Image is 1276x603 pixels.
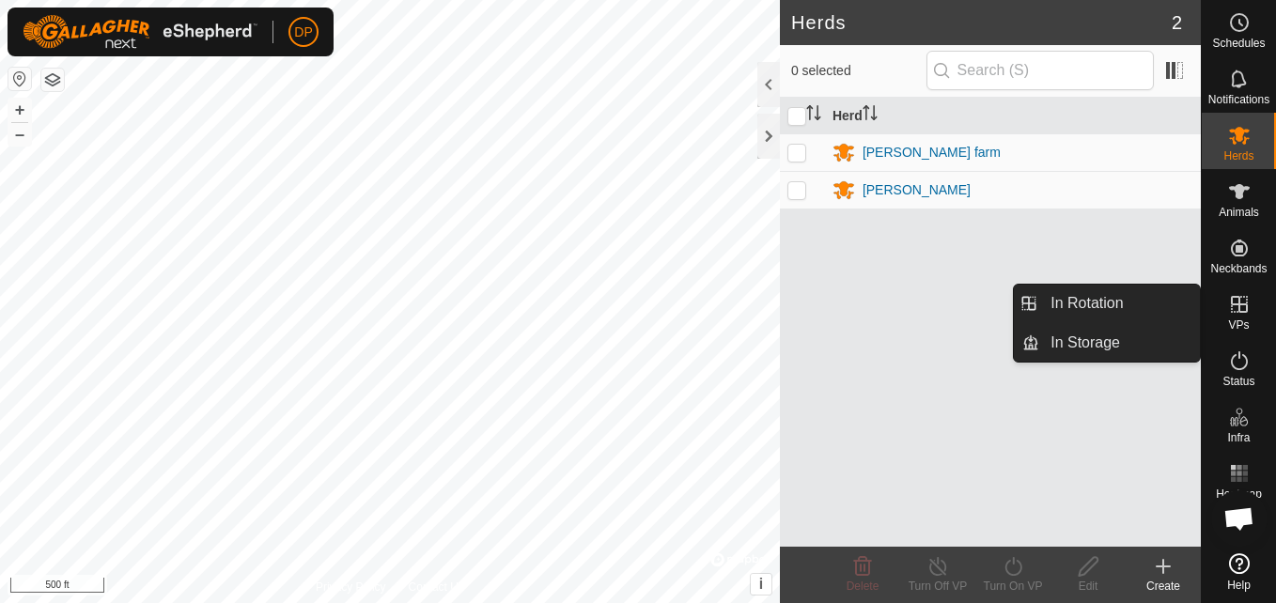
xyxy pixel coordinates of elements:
[1014,285,1200,322] li: In Rotation
[863,108,878,123] p-sorticon: Activate to sort
[975,578,1050,595] div: Turn On VP
[806,108,821,123] p-sorticon: Activate to sort
[1050,292,1123,315] span: In Rotation
[23,15,257,49] img: Gallagher Logo
[294,23,312,42] span: DP
[1126,578,1201,595] div: Create
[1223,150,1253,162] span: Herds
[1050,332,1120,354] span: In Storage
[8,68,31,90] button: Reset Map
[791,11,1172,34] h2: Herds
[1014,324,1200,362] li: In Storage
[1227,580,1251,591] span: Help
[1219,207,1259,218] span: Animals
[409,579,464,595] a: Contact Us
[41,69,64,91] button: Map Layers
[8,123,31,146] button: –
[1228,319,1249,331] span: VPs
[863,180,971,200] div: [PERSON_NAME]
[847,580,879,593] span: Delete
[759,576,763,592] span: i
[1172,8,1182,37] span: 2
[1039,324,1200,362] a: In Storage
[1216,488,1262,500] span: Heatmap
[1212,38,1265,49] span: Schedules
[926,51,1154,90] input: Search (S)
[316,579,386,595] a: Privacy Policy
[791,61,926,81] span: 0 selected
[1222,376,1254,387] span: Status
[1227,432,1250,443] span: Infra
[751,574,771,595] button: i
[900,578,975,595] div: Turn Off VP
[1039,285,1200,322] a: In Rotation
[1202,546,1276,598] a: Help
[863,143,1001,162] div: [PERSON_NAME] farm
[1211,490,1268,547] div: Open chat
[1210,263,1267,274] span: Neckbands
[8,99,31,121] button: +
[1050,578,1126,595] div: Edit
[825,98,1201,134] th: Herd
[1208,94,1269,105] span: Notifications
